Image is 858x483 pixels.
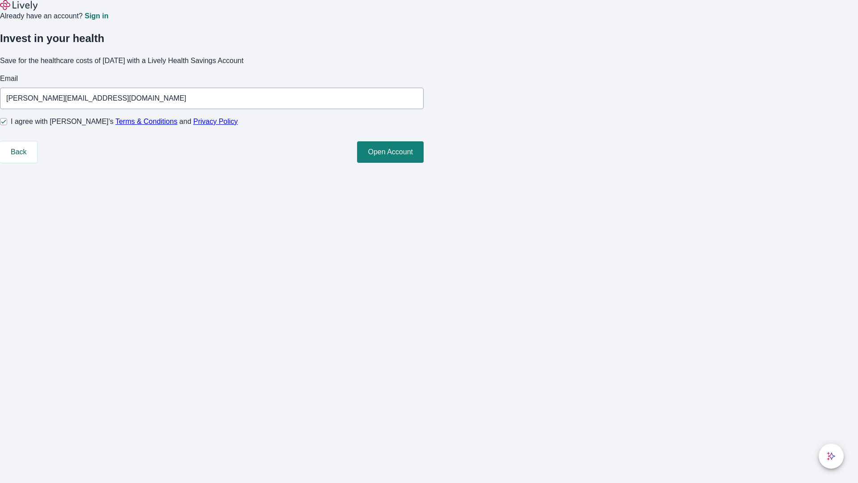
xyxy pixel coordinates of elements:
button: chat [819,444,844,469]
a: Privacy Policy [193,118,238,125]
a: Terms & Conditions [115,118,177,125]
span: I agree with [PERSON_NAME]’s and [11,116,238,127]
svg: Lively AI Assistant [827,452,836,461]
a: Sign in [84,13,108,20]
button: Open Account [357,141,424,163]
